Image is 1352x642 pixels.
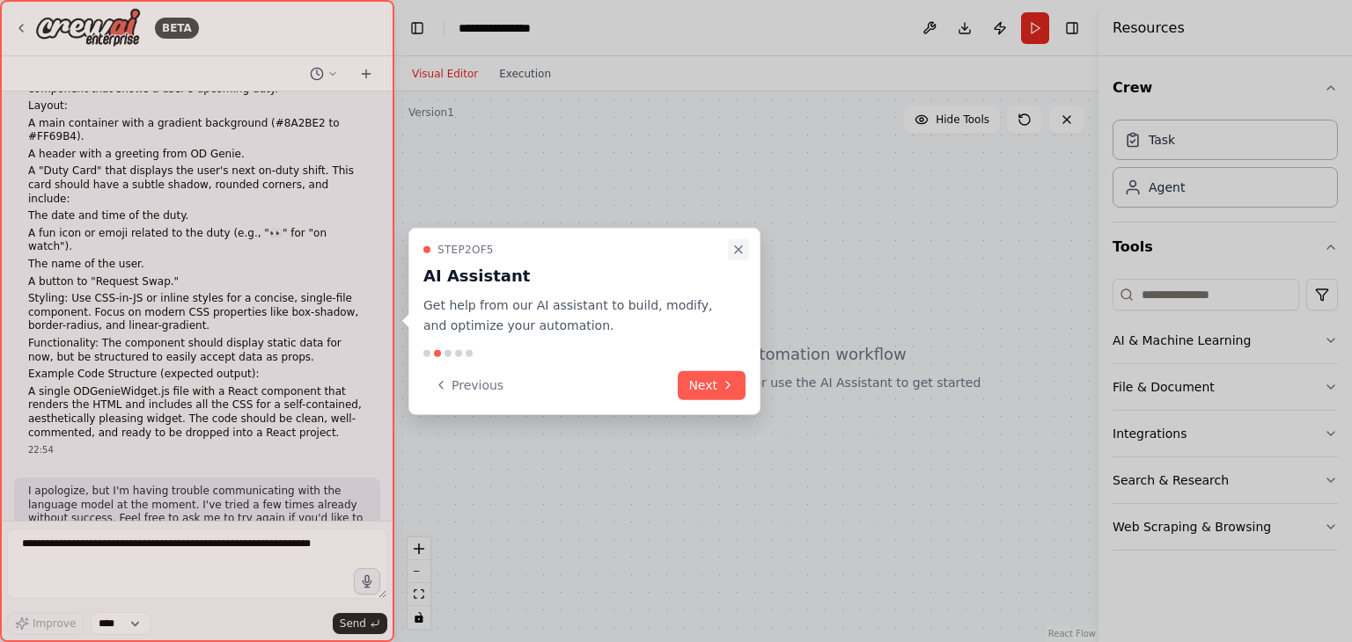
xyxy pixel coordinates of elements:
[405,16,430,40] button: Hide left sidebar
[678,370,746,399] button: Next
[728,239,749,260] button: Close walkthrough
[423,370,514,399] button: Previous
[423,295,724,336] p: Get help from our AI assistant to build, modify, and optimize your automation.
[423,264,724,288] h3: AI Assistant
[437,243,494,257] span: Step 2 of 5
